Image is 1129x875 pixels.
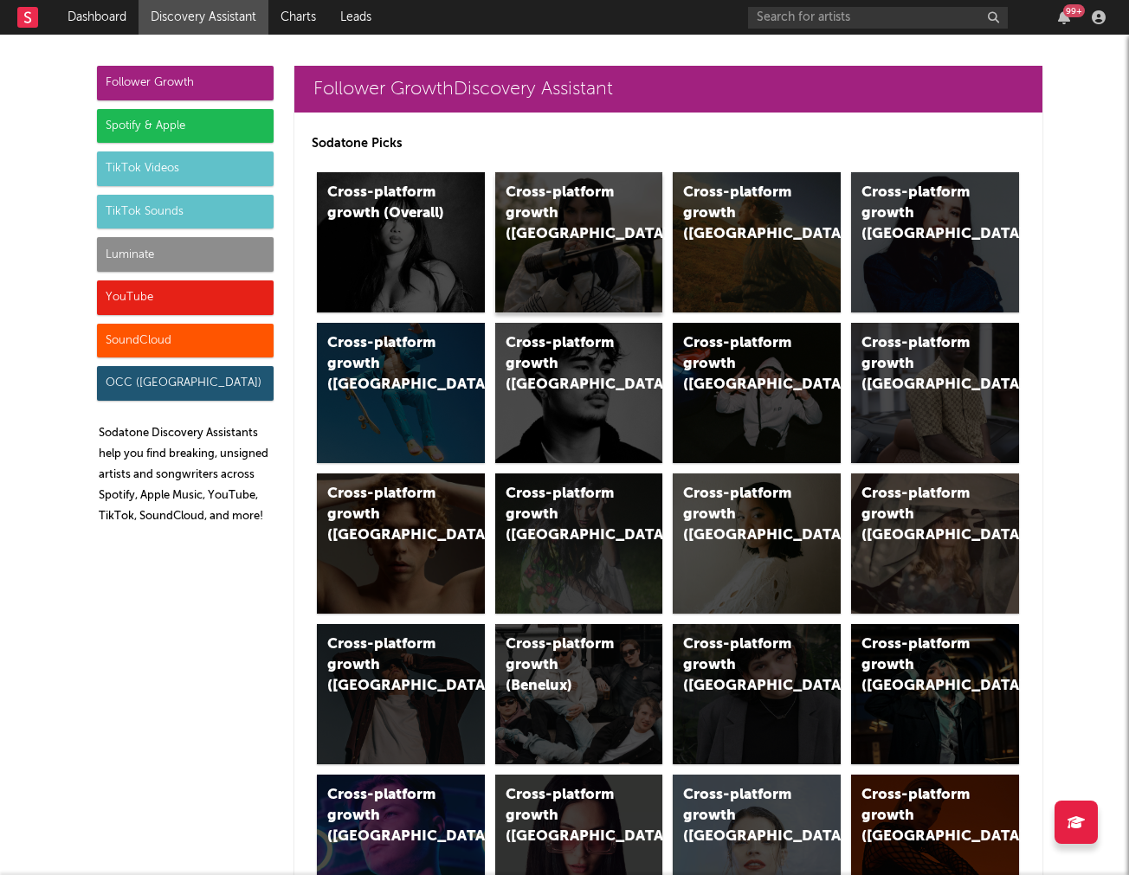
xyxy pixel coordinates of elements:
div: Cross-platform growth ([GEOGRAPHIC_DATA]) [506,785,623,847]
div: SoundCloud [97,324,274,358]
div: Luminate [97,237,274,272]
div: Cross-platform growth ([GEOGRAPHIC_DATA]) [506,333,623,396]
div: OCC ([GEOGRAPHIC_DATA]) [97,366,274,401]
div: Cross-platform growth ([GEOGRAPHIC_DATA]) [327,484,445,546]
div: Cross-platform growth ([GEOGRAPHIC_DATA]) [506,484,623,546]
div: Cross-platform growth ([GEOGRAPHIC_DATA]) [861,634,979,697]
div: YouTube [97,280,274,315]
a: Cross-platform growth (Benelux) [495,624,663,764]
a: Cross-platform growth ([GEOGRAPHIC_DATA]) [317,473,485,614]
div: Follower Growth [97,66,274,100]
input: Search for artists [748,7,1008,29]
a: Cross-platform growth ([GEOGRAPHIC_DATA]) [673,473,841,614]
a: Cross-platform growth ([GEOGRAPHIC_DATA]) [673,172,841,312]
a: Cross-platform growth ([GEOGRAPHIC_DATA]) [495,473,663,614]
div: Cross-platform growth ([GEOGRAPHIC_DATA]) [683,634,801,697]
div: Cross-platform growth ([GEOGRAPHIC_DATA]) [683,484,801,546]
div: Cross-platform growth ([GEOGRAPHIC_DATA]/GSA) [683,333,801,396]
div: Cross-platform growth ([GEOGRAPHIC_DATA]) [683,183,801,245]
a: Cross-platform growth ([GEOGRAPHIC_DATA]) [673,624,841,764]
a: Cross-platform growth ([GEOGRAPHIC_DATA]) [495,172,663,312]
div: Cross-platform growth ([GEOGRAPHIC_DATA]) [861,785,979,847]
a: Cross-platform growth ([GEOGRAPHIC_DATA]) [317,323,485,463]
a: Cross-platform growth (Overall) [317,172,485,312]
a: Cross-platform growth ([GEOGRAPHIC_DATA]) [495,323,663,463]
a: Cross-platform growth ([GEOGRAPHIC_DATA]) [317,624,485,764]
div: Cross-platform growth ([GEOGRAPHIC_DATA]) [327,333,445,396]
p: Sodatone Picks [312,133,1025,154]
a: Cross-platform growth ([GEOGRAPHIC_DATA]) [851,323,1019,463]
div: Cross-platform growth (Benelux) [506,634,623,697]
div: 99 + [1063,4,1085,17]
div: Cross-platform growth ([GEOGRAPHIC_DATA]) [506,183,623,245]
a: Cross-platform growth ([GEOGRAPHIC_DATA]) [851,624,1019,764]
div: TikTok Sounds [97,195,274,229]
div: Cross-platform growth ([GEOGRAPHIC_DATA]) [683,785,801,847]
div: Cross-platform growth ([GEOGRAPHIC_DATA]) [327,634,445,697]
p: Sodatone Discovery Assistants help you find breaking, unsigned artists and songwriters across Spo... [99,423,274,527]
a: Cross-platform growth ([GEOGRAPHIC_DATA]) [851,473,1019,614]
div: Cross-platform growth ([GEOGRAPHIC_DATA]) [861,333,979,396]
div: Cross-platform growth ([GEOGRAPHIC_DATA]) [861,484,979,546]
div: Cross-platform growth ([GEOGRAPHIC_DATA]) [327,785,445,847]
button: 99+ [1058,10,1070,24]
div: TikTok Videos [97,151,274,186]
a: Cross-platform growth ([GEOGRAPHIC_DATA]/GSA) [673,323,841,463]
a: Cross-platform growth ([GEOGRAPHIC_DATA]) [851,172,1019,312]
div: Spotify & Apple [97,109,274,144]
div: Cross-platform growth ([GEOGRAPHIC_DATA]) [861,183,979,245]
a: Follower GrowthDiscovery Assistant [294,66,1042,113]
div: Cross-platform growth (Overall) [327,183,445,224]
